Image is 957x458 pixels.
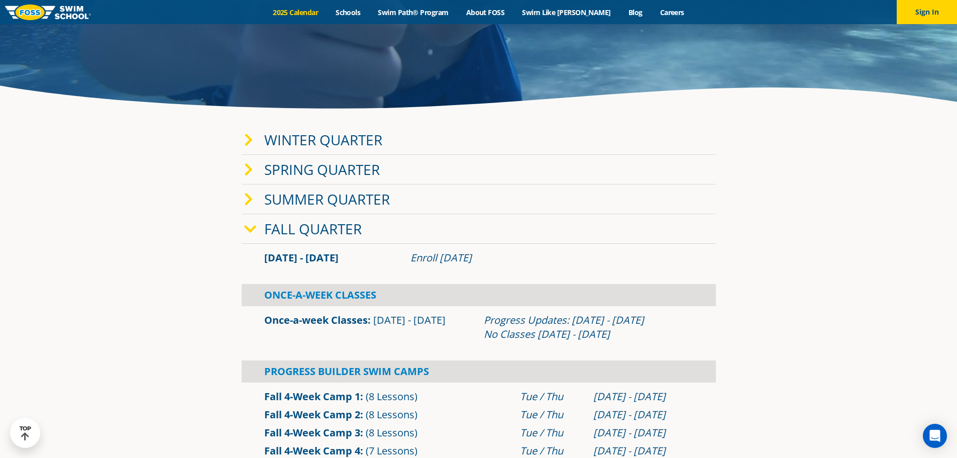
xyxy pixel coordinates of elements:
div: Tue / Thu [520,390,583,404]
a: Fall 4-Week Camp 2 [264,408,360,421]
a: Once-a-week Classes [264,313,368,327]
div: [DATE] - [DATE] [593,426,693,440]
a: Fall 4-Week Camp 3 [264,426,360,439]
div: Progress Builder Swim Camps [242,360,716,383]
a: Careers [651,8,693,17]
span: (8 Lessons) [366,390,417,403]
a: Schools [327,8,369,17]
span: [DATE] - [DATE] [373,313,446,327]
div: [DATE] - [DATE] [593,408,693,422]
span: (8 Lessons) [366,426,417,439]
div: Progress Updates: [DATE] - [DATE] No Classes [DATE] - [DATE] [484,313,693,341]
a: Blog [619,8,651,17]
a: Swim Like [PERSON_NAME] [513,8,620,17]
a: Fall 4-Week Camp 4 [264,444,360,457]
a: Summer Quarter [264,190,390,209]
a: Swim Path® Program [369,8,457,17]
div: Once-A-Week Classes [242,284,716,306]
div: Tue / Thu [520,408,583,422]
a: About FOSS [457,8,513,17]
a: Fall Quarter [264,219,362,238]
div: Tue / Thu [520,444,583,458]
a: Fall 4-Week Camp 1 [264,390,360,403]
span: (8 Lessons) [366,408,417,421]
a: Winter Quarter [264,130,382,149]
div: [DATE] - [DATE] [593,390,693,404]
div: TOP [20,425,31,441]
div: [DATE] - [DATE] [593,444,693,458]
a: 2025 Calendar [264,8,327,17]
span: [DATE] - [DATE] [264,251,339,264]
a: Spring Quarter [264,160,380,179]
div: Open Intercom Messenger [923,424,947,448]
span: (7 Lessons) [366,444,417,457]
div: Enroll [DATE] [410,251,693,265]
div: Tue / Thu [520,426,583,440]
img: FOSS Swim School Logo [5,5,91,20]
